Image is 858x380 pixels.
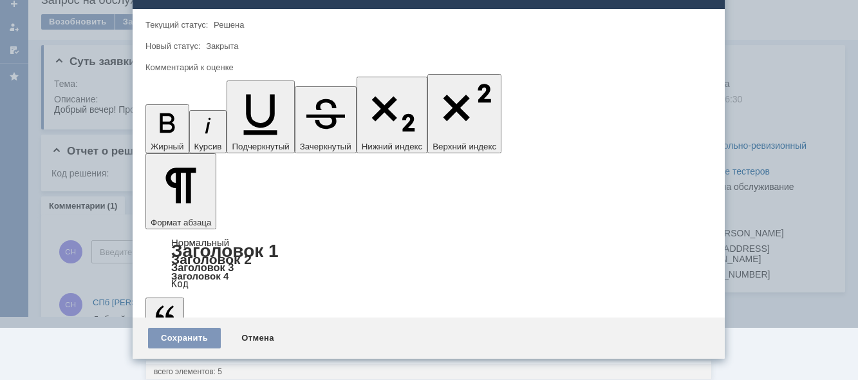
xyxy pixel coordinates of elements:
[151,218,211,227] span: Формат абзаца
[171,271,228,281] a: Заголовок 4
[145,153,216,229] button: Формат абзаца
[145,238,712,289] div: Формат абзаца
[433,142,496,151] span: Верхний индекс
[214,20,244,30] span: Решена
[427,74,501,153] button: Верхний индекс
[362,142,423,151] span: Нижний индекс
[145,41,201,51] label: Новый статус:
[171,252,252,267] a: Заголовок 2
[171,261,234,273] a: Заголовок 3
[145,104,189,153] button: Жирный
[357,77,428,153] button: Нижний индекс
[171,241,279,261] a: Заголовок 1
[151,142,184,151] span: Жирный
[300,142,351,151] span: Зачеркнутый
[194,142,222,151] span: Курсив
[145,298,184,341] button: Цитата
[227,81,294,153] button: Подчеркнутый
[295,86,357,153] button: Зачеркнутый
[171,278,189,290] a: Код
[232,142,289,151] span: Подчеркнутый
[145,20,208,30] label: Текущий статус:
[206,41,238,51] span: Закрыта
[154,366,704,377] div: всего элементов: 5
[171,237,229,248] a: Нормальный
[189,110,227,153] button: Курсив
[145,63,709,71] div: Комментарий к оценке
